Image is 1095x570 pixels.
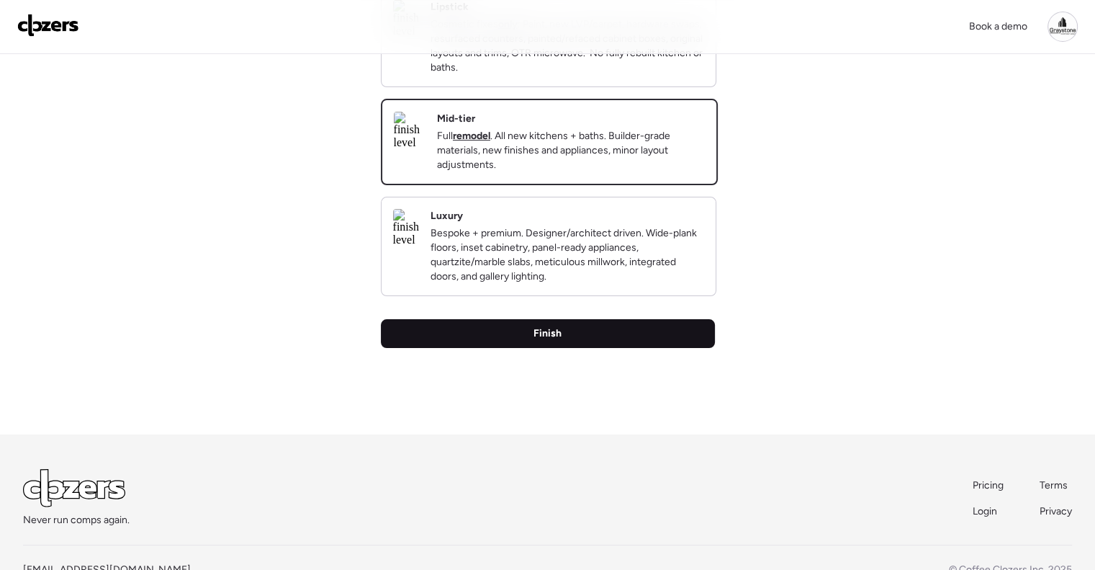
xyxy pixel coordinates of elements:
[394,112,425,149] img: finish level
[973,505,997,517] span: Login
[1040,479,1068,491] span: Terms
[969,20,1027,32] span: Book a demo
[973,504,1005,519] a: Login
[973,479,1004,491] span: Pricing
[23,513,130,527] span: Never run comps again.
[1040,478,1072,493] a: Terms
[431,226,704,284] p: Bespoke + premium. Designer/architect driven. Wide-plank floors, inset cabinetry, panel-ready app...
[17,14,79,37] img: Logo
[973,478,1005,493] a: Pricing
[1040,505,1072,517] span: Privacy
[23,469,125,507] img: Logo Light
[453,130,490,142] strong: remodel
[1040,504,1072,519] a: Privacy
[393,209,419,246] img: finish level
[437,129,705,172] p: Full . All new kitchens + baths. Builder-grade materials, new finishes and appliances, minor layo...
[533,326,562,341] span: Finish
[437,112,475,126] h2: Mid-tier
[431,209,463,223] h2: Luxury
